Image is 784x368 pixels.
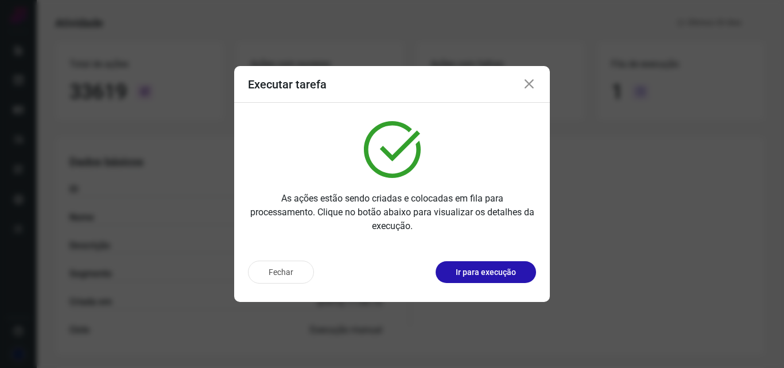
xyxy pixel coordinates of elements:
[436,261,536,283] button: Ir para execução
[248,261,314,284] button: Fechar
[364,121,421,178] img: verified.svg
[248,192,536,233] p: As ações estão sendo criadas e colocadas em fila para processamento. Clique no botão abaixo para ...
[456,266,516,278] p: Ir para execução
[248,78,327,91] h3: Executar tarefa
